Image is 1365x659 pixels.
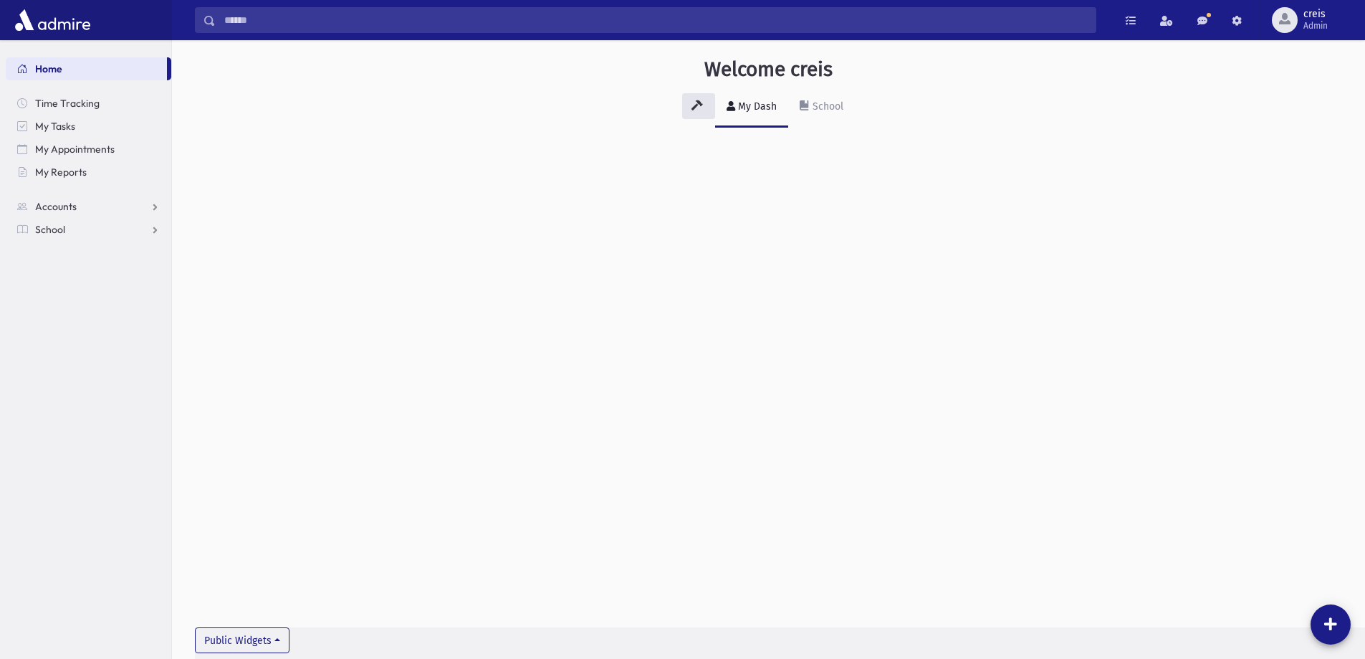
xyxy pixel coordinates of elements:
a: Time Tracking [6,92,171,115]
button: Public Widgets [195,627,289,653]
div: My Dash [735,100,777,113]
span: Accounts [35,200,77,213]
a: School [788,87,855,128]
span: creis [1303,9,1328,20]
a: My Appointments [6,138,171,161]
a: School [6,218,171,241]
a: Home [6,57,167,80]
span: My Appointments [35,143,115,156]
a: My Tasks [6,115,171,138]
input: Search [216,7,1096,33]
span: My Reports [35,166,87,179]
span: Time Tracking [35,97,100,110]
img: AdmirePro [11,6,94,34]
span: Admin [1303,20,1328,32]
h3: Welcome creis [704,57,833,82]
span: Home [35,62,62,75]
a: Accounts [6,195,171,218]
span: School [35,223,65,236]
div: School [810,100,843,113]
a: My Dash [715,87,788,128]
span: My Tasks [35,120,75,133]
a: My Reports [6,161,171,184]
